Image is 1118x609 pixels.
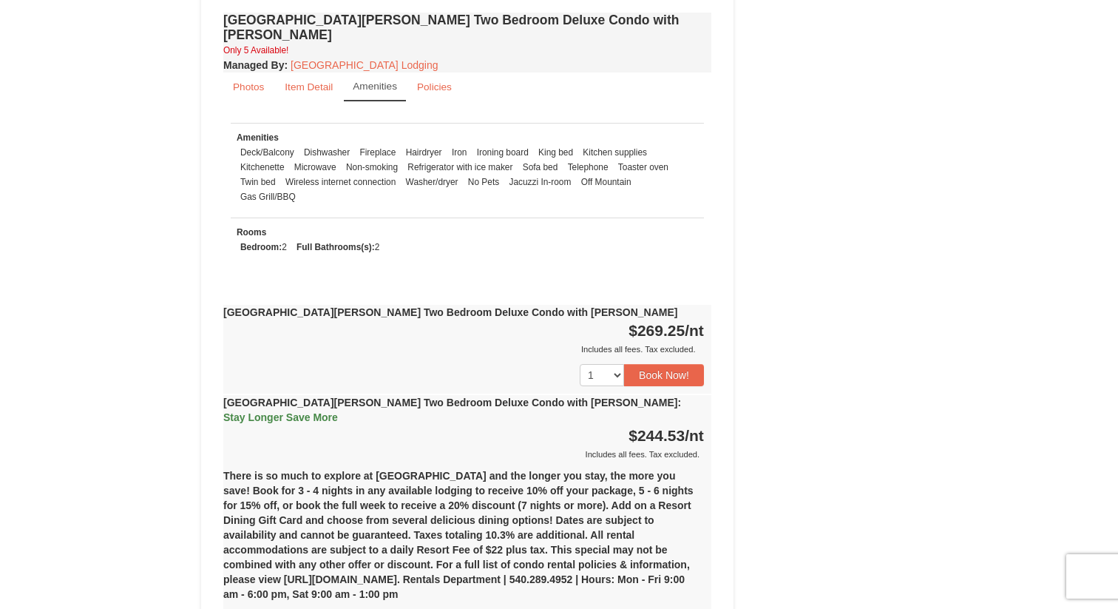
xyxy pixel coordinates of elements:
button: Book Now! [624,364,704,386]
a: Photos [223,73,274,101]
a: Item Detail [275,73,342,101]
li: 2 [237,240,291,255]
a: [GEOGRAPHIC_DATA] Lodging [291,59,438,71]
small: Item Detail [285,81,333,92]
li: King bed [535,145,577,160]
span: $244.53 [629,427,685,444]
li: Off Mountain [577,175,635,189]
li: Non-smoking [342,160,402,175]
small: Photos [233,81,264,92]
a: Amenities [344,73,406,101]
span: /nt [685,427,704,444]
li: Kitchenette [237,160,288,175]
small: Amenities [237,132,279,143]
li: Ironing board [473,145,532,160]
span: : [677,397,681,408]
small: Policies [417,81,452,92]
li: Hairdryer [402,145,446,160]
h4: [GEOGRAPHIC_DATA][PERSON_NAME] Two Bedroom Deluxe Condo with [PERSON_NAME] [223,13,711,42]
div: Includes all fees. Tax excluded. [223,342,704,357]
li: Washer/dryer [402,175,462,189]
span: /nt [685,322,704,339]
li: Microwave [291,160,340,175]
li: Sofa bed [519,160,562,175]
strong: : [223,59,288,71]
li: Twin bed [237,175,279,189]
strong: Full Bathrooms(s): [297,242,375,252]
li: Iron [448,145,471,160]
div: Includes all fees. Tax excluded. [223,447,704,462]
strong: [GEOGRAPHIC_DATA][PERSON_NAME] Two Bedroom Deluxe Condo with [PERSON_NAME] [223,306,677,318]
span: Managed By [223,59,284,71]
small: Rooms [237,227,266,238]
li: Fireplace [356,145,399,160]
li: Jacuzzi In-room [505,175,575,189]
li: Toaster oven [614,160,672,175]
small: Only 5 Available! [223,45,288,55]
small: Amenities [353,81,397,92]
li: Wireless internet connection [282,175,399,189]
strong: [GEOGRAPHIC_DATA][PERSON_NAME] Two Bedroom Deluxe Condo with [PERSON_NAME] [223,397,681,423]
li: No Pets [464,175,503,189]
li: Refrigerator with ice maker [404,160,516,175]
span: Stay Longer Save More [223,411,338,423]
li: Gas Grill/BBQ [237,189,299,204]
li: Kitchen supplies [579,145,651,160]
li: 2 [293,240,383,255]
li: Telephone [564,160,612,175]
li: Deck/Balcony [237,145,298,160]
strong: Bedroom: [240,242,282,252]
a: Policies [407,73,461,101]
li: Dishwasher [300,145,353,160]
strong: $269.25 [629,322,704,339]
